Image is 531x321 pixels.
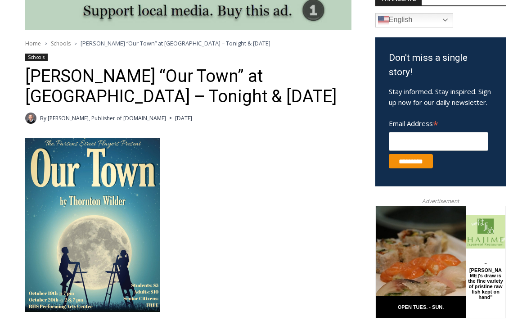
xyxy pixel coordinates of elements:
[92,56,128,108] div: "[PERSON_NAME]'s draw is the fine variety of pristine raw fish kept on hand"
[25,139,160,312] img: RHS Fall Play Our Town Poster
[413,197,468,206] span: Advertisement
[175,114,192,123] time: [DATE]
[227,0,425,87] div: "We would have speakers with experience in local journalism speak to us about their experiences a...
[389,115,488,131] label: Email Address
[3,93,88,127] span: Open Tues. - Sun. [PHONE_NUMBER]
[378,15,389,26] img: en
[25,67,351,108] h1: [PERSON_NAME] “Our Town” at [GEOGRAPHIC_DATA] – Tonight & [DATE]
[25,39,351,48] nav: Breadcrumbs
[389,86,492,108] p: Stay informed. Stay inspired. Sign up now for our daily newsletter.
[375,14,453,28] a: English
[48,115,166,122] a: [PERSON_NAME], Publisher of [DOMAIN_NAME]
[216,87,436,112] a: Intern @ [DOMAIN_NAME]
[0,90,90,112] a: Open Tues. - Sun. [PHONE_NUMBER]
[389,51,492,80] h3: Don't miss a single story!
[25,54,48,62] a: Schools
[25,113,36,124] a: Author image
[25,40,41,48] a: Home
[74,41,77,47] span: >
[45,41,47,47] span: >
[235,90,417,110] span: Intern @ [DOMAIN_NAME]
[81,40,270,48] span: [PERSON_NAME] “Our Town” at [GEOGRAPHIC_DATA] – Tonight & [DATE]
[51,40,71,48] a: Schools
[40,114,46,123] span: By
